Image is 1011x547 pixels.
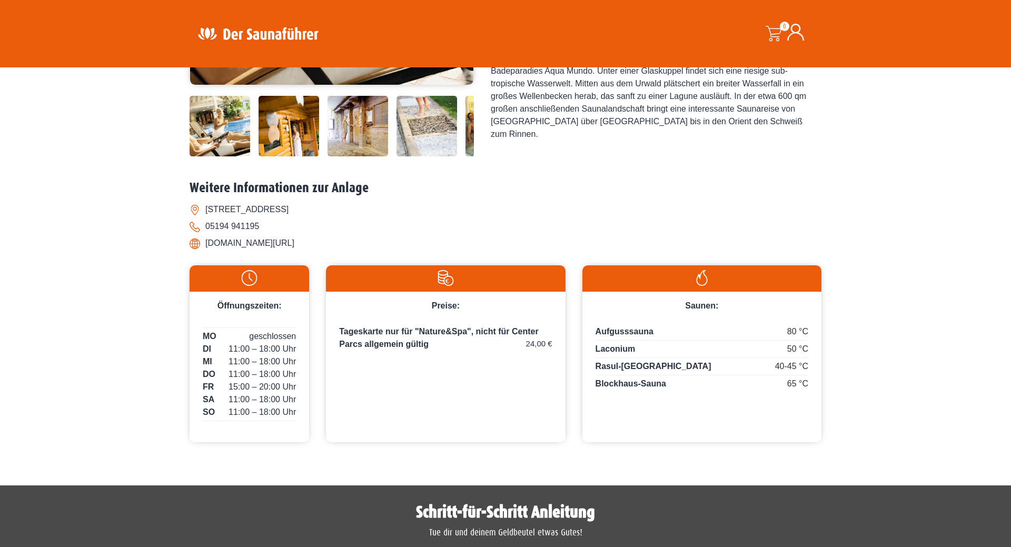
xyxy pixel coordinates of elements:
[339,325,552,351] p: Tageskarte nur für "Nature&Spa", nicht für Center Parcs allgemein gültig
[190,218,821,235] li: 05194 941195
[491,14,807,141] div: Der mehrfach ausgezeichnete Ferienpark Center Parcs ist aufgrund seiner zahlreichen Einrichtungen...
[195,504,816,521] h1: Schritt-für-Schritt Anleitung
[331,270,560,286] img: Preise-weiss.svg
[229,368,296,381] span: 11:00 – 18:00 Uhr
[229,343,296,355] span: 11:00 – 18:00 Uhr
[685,301,718,310] span: Saunen:
[787,377,808,390] span: 65 °C
[195,270,304,286] img: Uhr-weiss.svg
[249,330,296,343] span: geschlossen
[190,235,821,252] li: [DOMAIN_NAME][URL]
[203,355,212,368] span: MI
[203,343,211,355] span: DI
[229,406,296,419] span: 11:00 – 18:00 Uhr
[229,355,296,368] span: 11:00 – 18:00 Uhr
[229,393,296,406] span: 11:00 – 18:00 Uhr
[775,360,808,373] span: 40-45 °C
[203,330,216,343] span: MO
[203,368,215,381] span: DO
[596,327,653,336] span: Aufgusssauna
[596,362,711,371] span: Rasul-[GEOGRAPHIC_DATA]
[787,325,808,338] span: 80 °C
[780,22,789,31] span: 0
[432,301,460,310] span: Preise:
[596,344,636,353] span: Laconium
[596,379,666,388] span: Blockhaus-Sauna
[526,338,552,350] span: 24,00 €
[229,381,296,393] span: 15:00 – 20:00 Uhr
[787,343,808,355] span: 50 °C
[217,301,282,310] span: Öffnungszeiten:
[195,526,816,540] p: Tue dir und deinem Geldbeutel etwas Gutes!
[190,201,821,218] li: [STREET_ADDRESS]
[203,381,214,393] span: FR
[190,180,821,196] h2: Weitere Informationen zur Anlage
[203,406,215,419] span: SO
[588,270,816,286] img: Flamme-weiss.svg
[203,393,214,406] span: SA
